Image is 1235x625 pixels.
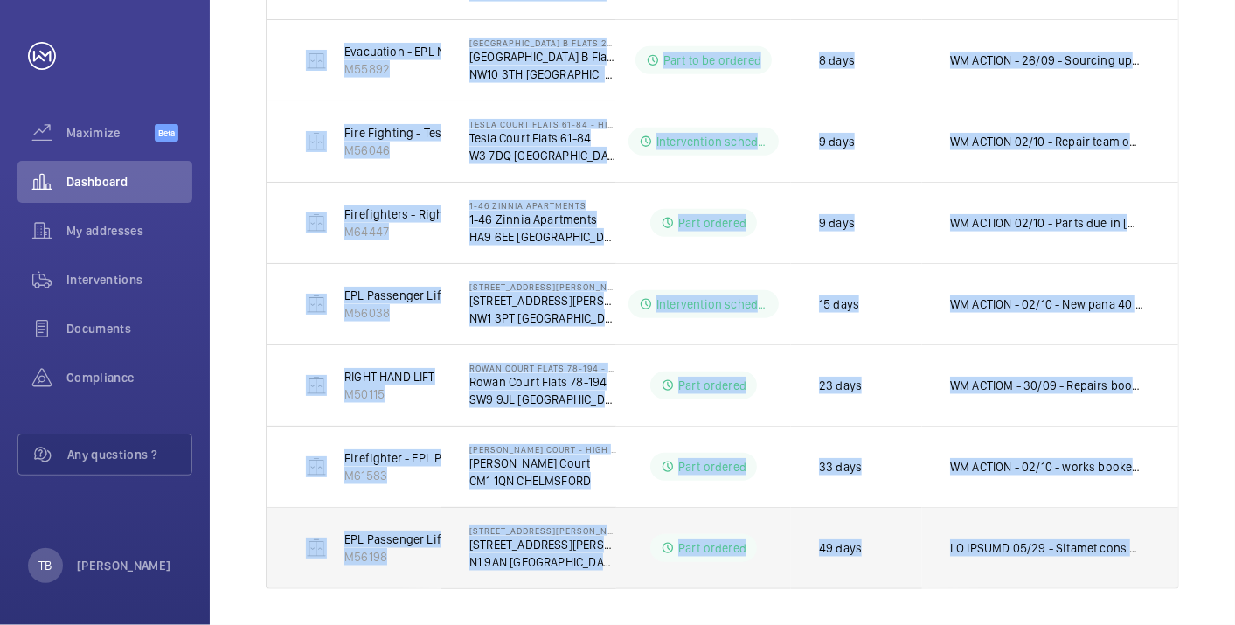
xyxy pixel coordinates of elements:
p: [STREET_ADDRESS][PERSON_NAME] [469,281,616,292]
p: Part ordered [678,214,746,232]
p: WM ACTION 02/10 - Parts due in [DATE] 30/09 - Parts due [DATE] - requested alternate gsm unit typ... [950,214,1143,232]
p: Part to be ordered [663,52,761,69]
p: Intervention scheduled [656,295,768,313]
img: elevator.svg [306,50,327,71]
p: 23 days [819,377,862,394]
p: NW1 3PT [GEOGRAPHIC_DATA] [469,309,616,327]
p: Tesla Court Flats 61-84 [469,129,616,147]
span: My addresses [66,222,192,240]
p: EPL Passenger Lift [344,531,445,548]
span: Maximize [66,124,155,142]
p: 9 days [819,214,855,232]
p: RIGHT HAND LIFT [344,368,435,385]
p: [PERSON_NAME] [77,557,171,574]
img: elevator.svg [306,538,327,559]
span: Documents [66,320,192,337]
span: Any questions ? [67,446,191,463]
p: LO IPSUMD 05/29 - Sitamet cons ad elit seddo ei temporin 46/26 - Utlabor etd magnaaliqu enimad mi... [950,539,1143,557]
span: Beta [155,124,178,142]
p: M61583 [344,467,513,484]
p: 9 days [819,133,855,150]
p: Part ordered [678,377,746,394]
p: 33 days [819,458,862,476]
p: [GEOGRAPHIC_DATA] B Flats 22-44 [469,48,616,66]
p: 1-46 Zinnia Apartments [469,200,616,211]
p: Intervention scheduled [656,133,768,150]
p: Tesla Court Flats 61-84 - High Risk Building [469,119,616,129]
p: Fire Fighting - Tesla 61-84 schn euro [344,124,542,142]
p: Part ordered [678,458,746,476]
p: M55892 [344,60,568,78]
img: elevator.svg [306,294,327,315]
p: M56198 [344,548,445,566]
p: [STREET_ADDRESS][PERSON_NAME] [469,525,616,536]
img: elevator.svg [306,212,327,233]
p: M56046 [344,142,542,159]
span: Dashboard [66,173,192,191]
p: EPL Passenger Lift [344,287,445,304]
p: WM ACTION - 02/10 - works booked in 11th [DATE] - Works to be booked in for second week of [DATE]... [950,458,1143,476]
p: W3 7DQ [GEOGRAPHIC_DATA] [469,147,616,164]
p: HA9 6EE [GEOGRAPHIC_DATA] [469,228,616,246]
p: M50115 [344,385,435,403]
p: WM ACTIOM - 30/09 - Repairs booked in for [DATE] to fit 29/09 - New tension pulley required, chas... [950,377,1143,394]
p: [PERSON_NAME] Court [469,455,616,472]
p: WM ACTION - 02/10 - New pana 40 box required 01/10 - Attended site faulty box 29/09 - Repair team... [950,295,1143,313]
span: Interventions [66,271,192,288]
p: 1-46 Zinnia Apartments [469,211,616,228]
p: 49 days [819,539,862,557]
p: Firefighters - Right Hand Passenger Lift [344,205,559,223]
img: elevator.svg [306,375,327,396]
p: [PERSON_NAME] Court - High Risk Building [469,444,616,455]
p: 15 days [819,295,859,313]
p: Part ordered [678,539,746,557]
p: WM ACTION 02/10 - Repair team on site 01/10 - Repair team re booked for [DATE] 29.09 - Repair tea... [950,133,1143,150]
img: elevator.svg [306,456,327,477]
p: TB [38,557,52,574]
p: Firefighter - EPL Passenger Lift [344,449,513,467]
p: Evacuation - EPL No 2 Flats 22-44 Block B [344,43,568,60]
p: M64447 [344,223,559,240]
p: SW9 9JL [GEOGRAPHIC_DATA] [469,391,616,408]
p: 8 days [819,52,855,69]
p: Rowan Court Flats 78-194 - High Risk Building [469,363,616,373]
p: [STREET_ADDRESS][PERSON_NAME] [469,536,616,553]
p: [GEOGRAPHIC_DATA] B Flats 22-44 - High Risk Building [469,38,616,48]
p: [STREET_ADDRESS][PERSON_NAME] [469,292,616,309]
p: WM ACTION - 26/09 - Sourcing upgrade options or repair 25/09 - Confirmation by technical [DATE] [... [950,52,1143,69]
span: Compliance [66,369,192,386]
p: Rowan Court Flats 78-194 [469,373,616,391]
p: M56038 [344,304,445,322]
p: N1 9AN [GEOGRAPHIC_DATA] [469,553,616,571]
img: elevator.svg [306,131,327,152]
p: CM1 1QN CHELMSFORD [469,472,616,490]
p: NW10 3TH [GEOGRAPHIC_DATA] [469,66,616,83]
